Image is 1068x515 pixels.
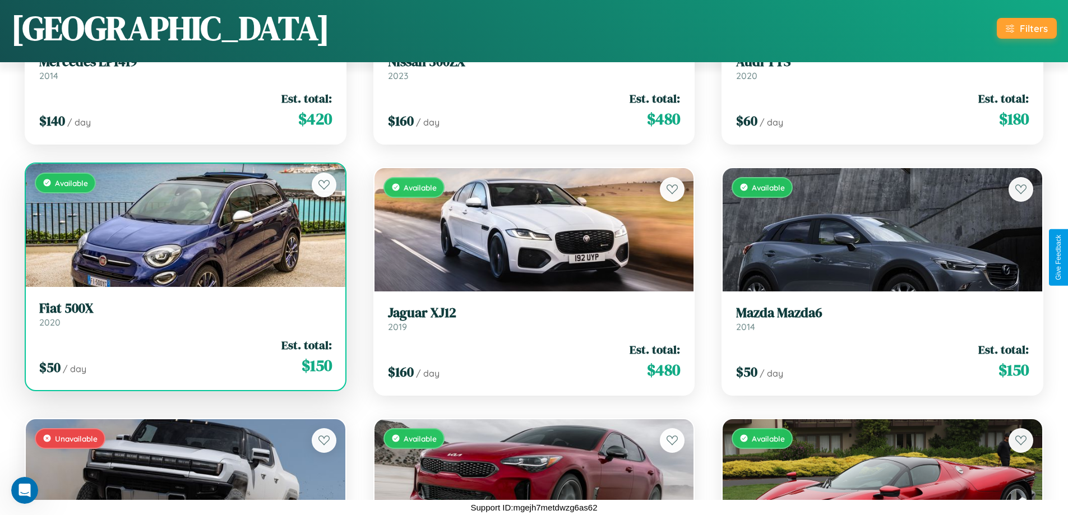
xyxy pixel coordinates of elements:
h3: Audi TTS [736,54,1029,70]
button: Filters [997,18,1057,39]
span: Available [404,183,437,192]
span: Est. total: [281,90,332,106]
span: Unavailable [55,434,98,443]
span: / day [67,117,91,128]
span: Available [752,434,785,443]
span: Est. total: [630,341,680,358]
h3: Mazda Mazda6 [736,305,1029,321]
span: / day [416,117,440,128]
div: Give Feedback [1055,235,1062,280]
p: Support ID: mgejh7metdwzg6as62 [471,500,598,515]
span: 2023 [388,70,408,81]
h3: Mercedes LP1419 [39,54,332,70]
a: Mercedes LP14192014 [39,54,332,81]
span: / day [760,117,783,128]
span: 2014 [39,70,58,81]
span: $ 50 [736,363,757,381]
a: Audi TTS2020 [736,54,1029,81]
a: Nissan 300ZX2023 [388,54,681,81]
span: / day [416,368,440,379]
span: 2020 [39,317,61,328]
span: $ 160 [388,363,414,381]
a: Jaguar XJ122019 [388,305,681,332]
span: Available [404,434,437,443]
span: 2019 [388,321,407,332]
span: $ 50 [39,358,61,377]
span: $ 180 [999,108,1029,130]
span: Available [55,178,88,188]
span: Est. total: [978,341,1029,358]
span: Est. total: [978,90,1029,106]
span: Available [752,183,785,192]
span: $ 150 [998,359,1029,381]
iframe: Intercom live chat [11,477,38,504]
h3: Nissan 300ZX [388,54,681,70]
span: $ 420 [298,108,332,130]
h3: Jaguar XJ12 [388,305,681,321]
span: / day [63,363,86,374]
span: $ 150 [302,354,332,377]
a: Fiat 500X2020 [39,300,332,328]
span: 2020 [736,70,757,81]
span: $ 160 [388,112,414,130]
span: / day [760,368,783,379]
span: 2014 [736,321,755,332]
span: $ 60 [736,112,757,130]
span: Est. total: [281,337,332,353]
h1: [GEOGRAPHIC_DATA] [11,5,330,51]
a: Mazda Mazda62014 [736,305,1029,332]
h3: Fiat 500X [39,300,332,317]
span: $ 480 [647,108,680,130]
span: $ 480 [647,359,680,381]
div: Filters [1020,22,1048,34]
span: Est. total: [630,90,680,106]
span: $ 140 [39,112,65,130]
